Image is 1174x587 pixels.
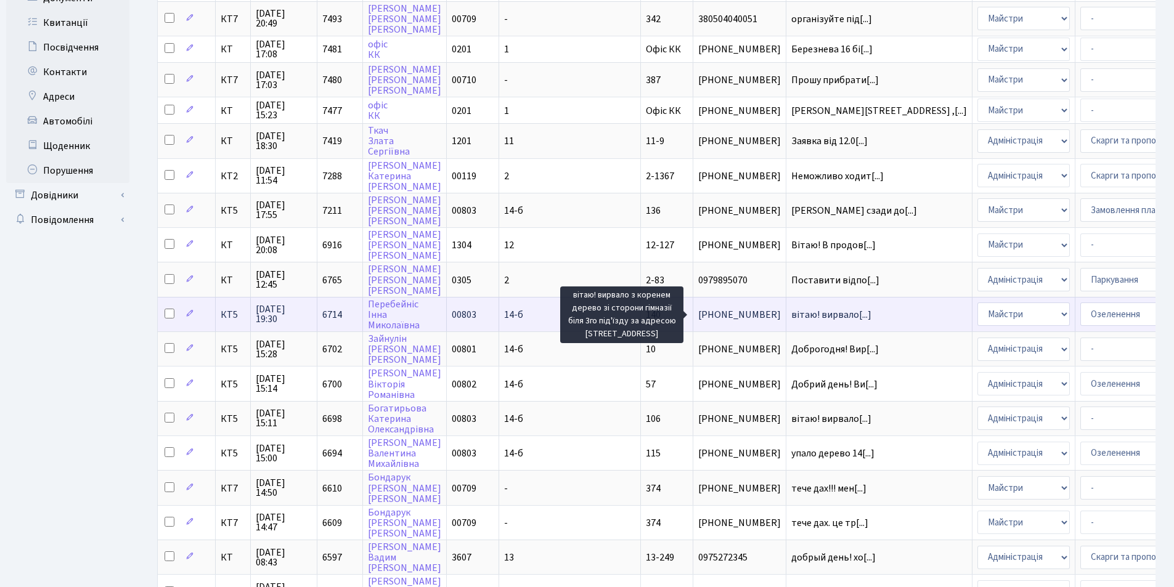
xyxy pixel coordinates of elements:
[368,193,441,228] a: [PERSON_NAME][PERSON_NAME][PERSON_NAME]
[698,484,781,493] span: [PHONE_NUMBER]
[791,273,879,287] span: Поставити відпо[...]
[791,308,871,322] span: вітаю! вирвало[...]
[256,9,312,28] span: [DATE] 20:49
[646,342,656,356] span: 10
[322,238,342,252] span: 6916
[791,447,874,460] span: упало дерево 14[...]
[322,551,342,564] span: 6597
[791,204,917,217] span: [PERSON_NAME] сзади до[...]
[6,134,129,158] a: Щоденник
[221,106,245,116] span: КТ
[791,412,871,426] span: вітаю! вирвало[...]
[256,270,312,289] span: [DATE] 12:45
[698,14,781,24] span: 380504040051
[452,308,476,322] span: 00803
[322,104,342,118] span: 7477
[646,43,681,56] span: Офіс КК
[322,134,342,148] span: 7419
[322,169,342,183] span: 7288
[368,159,441,193] a: [PERSON_NAME]Катерина[PERSON_NAME]
[221,275,245,285] span: КТ
[646,412,661,426] span: 106
[6,183,129,208] a: Довідники
[221,310,245,320] span: КТ5
[698,136,781,146] span: [PHONE_NUMBER]
[791,12,872,26] span: організуйте під[...]
[504,169,509,183] span: 2
[452,378,476,391] span: 00802
[646,134,664,148] span: 11-9
[6,60,129,84] a: Контакти
[504,447,523,460] span: 14-б
[698,518,781,528] span: [PHONE_NUMBER]
[698,344,781,354] span: [PHONE_NUMBER]
[698,171,781,181] span: [PHONE_NUMBER]
[698,310,781,320] span: [PHONE_NUMBER]
[256,100,312,120] span: [DATE] 15:23
[368,436,441,471] a: [PERSON_NAME]ВалентинаМихайлівна
[322,73,342,87] span: 7480
[452,551,471,564] span: 3607
[322,273,342,287] span: 6765
[646,204,661,217] span: 136
[698,240,781,250] span: [PHONE_NUMBER]
[452,516,476,530] span: 00709
[646,378,656,391] span: 57
[452,482,476,495] span: 00709
[322,204,342,217] span: 7211
[368,38,388,62] a: офісКК
[221,75,245,85] span: КТ7
[6,35,129,60] a: Посвідчення
[452,273,471,287] span: 0305
[452,204,476,217] span: 00803
[698,75,781,85] span: [PHONE_NUMBER]
[452,342,476,356] span: 00801
[791,73,879,87] span: Прошу прибрати[...]
[368,506,441,540] a: Бондарук[PERSON_NAME][PERSON_NAME]
[646,447,661,460] span: 115
[646,238,674,252] span: 12-127
[504,482,508,495] span: -
[646,169,674,183] span: 2-1367
[791,169,884,183] span: Неможливо ходит[...]
[504,273,509,287] span: 2
[221,240,245,250] span: КТ
[791,516,868,530] span: тече дах. це тр[...]
[504,551,514,564] span: 13
[256,304,312,324] span: [DATE] 19:30
[256,478,312,498] span: [DATE] 14:50
[791,342,879,356] span: Доброгодня! Вир[...]
[221,484,245,493] span: КТ7
[256,39,312,59] span: [DATE] 17:08
[221,448,245,458] span: КТ5
[322,378,342,391] span: 6700
[452,447,476,460] span: 00803
[368,63,441,97] a: [PERSON_NAME][PERSON_NAME][PERSON_NAME]
[504,378,523,391] span: 14-б
[452,134,471,148] span: 1201
[504,134,514,148] span: 11
[452,43,471,56] span: 0201
[6,10,129,35] a: Квитанції
[322,12,342,26] span: 7493
[791,551,876,564] span: добрый день! хо[...]
[221,379,245,389] span: КТ5
[368,124,410,158] a: ТкачЗлатаСергіївна
[504,204,523,217] span: 14-б
[322,482,342,495] span: 6610
[256,374,312,394] span: [DATE] 15:14
[221,553,245,562] span: КТ
[698,44,781,54] span: [PHONE_NUMBER]
[221,206,245,216] span: КТ5
[6,158,129,183] a: Порушення
[698,553,781,562] span: 0975272345
[452,412,476,426] span: 00803
[368,402,434,436] a: БогатирьоваКатеринаОлександрівна
[322,412,342,426] span: 6698
[256,443,312,463] span: [DATE] 15:00
[646,273,664,287] span: 2-83
[368,99,388,123] a: офісКК
[698,448,781,458] span: [PHONE_NUMBER]
[221,136,245,146] span: КТ
[504,342,523,356] span: 14-б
